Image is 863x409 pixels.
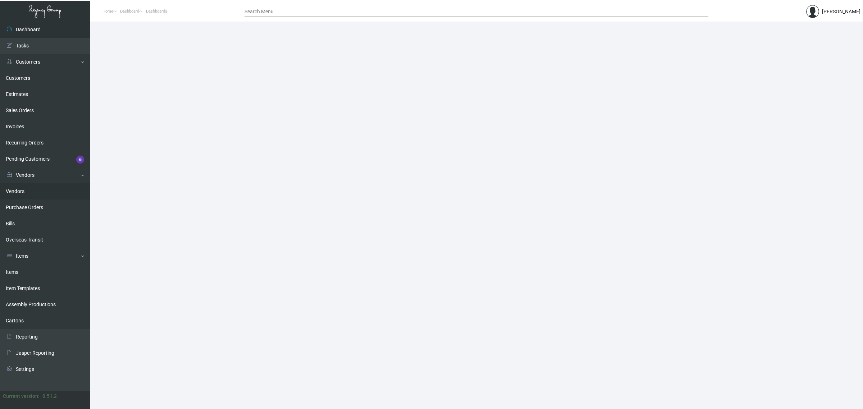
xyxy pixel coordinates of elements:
[120,9,139,14] span: Dashboard
[42,392,57,400] div: 0.51.2
[806,5,819,18] img: admin@bootstrapmaster.com
[146,9,167,14] span: Dashboards
[822,8,860,15] div: [PERSON_NAME]
[102,9,113,14] span: Home
[3,392,40,400] div: Current version:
